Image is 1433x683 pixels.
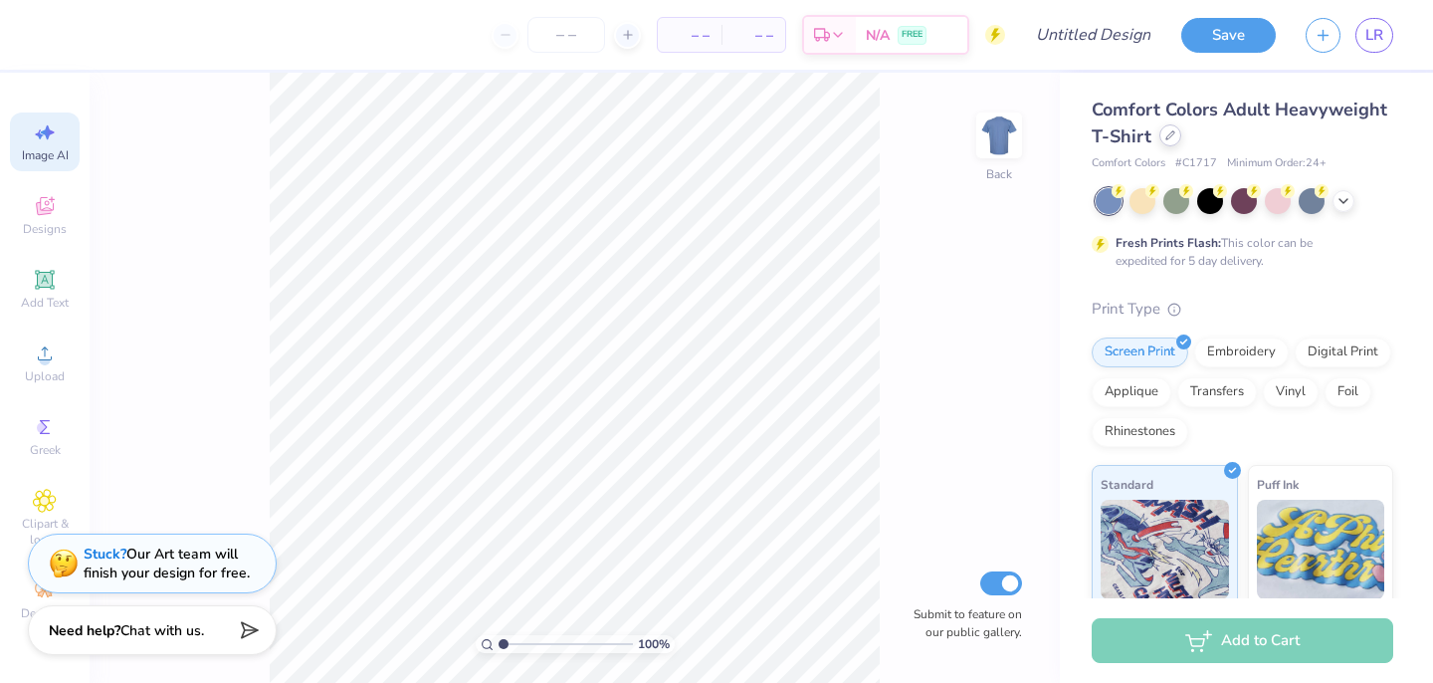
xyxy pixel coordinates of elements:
[986,165,1012,183] div: Back
[22,147,69,163] span: Image AI
[1092,98,1387,148] span: Comfort Colors Adult Heavyweight T-Shirt
[670,25,710,46] span: – –
[30,442,61,458] span: Greek
[21,295,69,311] span: Add Text
[1257,474,1299,495] span: Puff Ink
[1116,235,1221,251] strong: Fresh Prints Flash:
[1092,155,1165,172] span: Comfort Colors
[1295,338,1391,367] div: Digital Print
[1092,338,1188,367] div: Screen Print
[1116,234,1360,270] div: This color can be expedited for 5 day delivery.
[25,368,65,384] span: Upload
[1101,500,1229,599] img: Standard
[21,605,69,621] span: Decorate
[1177,377,1257,407] div: Transfers
[1227,155,1327,172] span: Minimum Order: 24 +
[84,545,250,582] div: Our Art team will finish your design for free.
[1325,377,1371,407] div: Foil
[1092,377,1171,407] div: Applique
[902,28,922,42] span: FREE
[979,115,1019,155] img: Back
[903,605,1022,641] label: Submit to feature on our public gallery.
[1257,500,1385,599] img: Puff Ink
[10,516,80,548] span: Clipart & logos
[866,25,890,46] span: N/A
[638,635,670,653] span: 100 %
[1263,377,1319,407] div: Vinyl
[1181,18,1276,53] button: Save
[23,221,67,237] span: Designs
[527,17,605,53] input: – –
[1175,155,1217,172] span: # C1717
[1020,15,1166,55] input: Untitled Design
[1101,474,1153,495] span: Standard
[733,25,773,46] span: – –
[1355,18,1393,53] a: LR
[84,545,126,564] strong: Stuck?
[1365,24,1383,47] span: LR
[1092,417,1188,447] div: Rhinestones
[1092,298,1393,321] div: Print Type
[49,621,120,640] strong: Need help?
[1194,338,1289,367] div: Embroidery
[120,621,204,640] span: Chat with us.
